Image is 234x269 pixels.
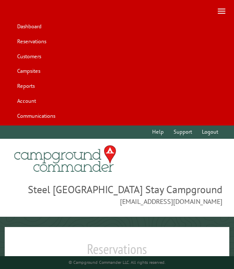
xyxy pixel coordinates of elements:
a: Reports [13,80,39,93]
small: © Campground Commander LLC. All rights reserved. [69,260,165,265]
a: Support [169,126,196,139]
h1: Reservations [12,241,222,264]
span: Steel [GEOGRAPHIC_DATA] Stay Campground [EMAIL_ADDRESS][DOMAIN_NAME] [12,182,222,206]
a: Help [148,126,168,139]
a: Account [13,94,40,108]
a: Customers [13,50,45,63]
a: Communications [13,109,59,123]
a: Dashboard [13,20,45,33]
a: Reservations [13,35,50,48]
a: Campsites [13,65,44,78]
a: Logout [198,126,222,139]
img: Campground Commander [12,142,119,176]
